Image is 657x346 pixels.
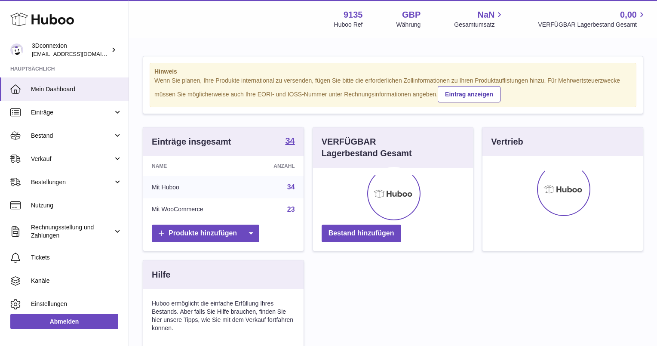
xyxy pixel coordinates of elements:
td: Mit Huboo [143,176,246,198]
div: Währung [396,21,421,29]
span: NaN [477,9,494,21]
a: 34 [285,136,295,147]
span: Tickets [31,253,122,262]
span: Einträge [31,108,113,117]
span: Gesamtumsatz [454,21,504,29]
span: Nutzung [31,201,122,210]
span: [EMAIL_ADDRESS][DOMAIN_NAME] [32,50,126,57]
span: Rechnungsstellung und Zahlungen [31,223,113,240]
div: Huboo Ref [334,21,363,29]
span: Kanäle [31,277,122,285]
h3: Einträge insgesamt [152,136,231,148]
span: Bestellungen [31,178,113,186]
a: 34 [287,183,295,191]
a: Produkte hinzufügen [152,225,259,242]
span: Verkauf [31,155,113,163]
img: order_eu@3dconnexion.com [10,43,23,56]
div: 3Dconnexion [32,42,109,58]
a: Bestand hinzufügen [322,225,401,242]
a: 0,00 VERFÜGBAR Lagerbestand Gesamt [538,9,647,29]
strong: 34 [285,136,295,145]
th: Anzahl [246,156,304,176]
strong: 9135 [344,9,363,21]
span: Bestand [31,132,113,140]
strong: Hinweis [154,68,632,76]
th: Name [143,156,246,176]
strong: GBP [402,9,421,21]
h3: Hilfe [152,269,170,281]
h3: Vertrieb [491,136,523,148]
a: NaN Gesamtumsatz [454,9,504,29]
a: Eintrag anzeigen [438,86,500,102]
a: Abmelden [10,314,118,329]
h3: VERFÜGBAR Lagerbestand Gesamt [322,136,435,159]
span: Mein Dashboard [31,85,122,93]
p: Huboo ermöglicht die einfache Erfüllung Ihres Bestands. Aber falls Sie Hilfe brauchen, finden Sie... [152,300,295,332]
a: 23 [287,206,295,213]
span: VERFÜGBAR Lagerbestand Gesamt [538,21,647,29]
span: Einstellungen [31,300,122,308]
div: Wenn Sie planen, Ihre Produkte international zu versenden, fügen Sie bitte die erforderlichen Zol... [154,77,632,102]
span: 0,00 [620,9,637,21]
td: Mit WooCommerce [143,198,246,221]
